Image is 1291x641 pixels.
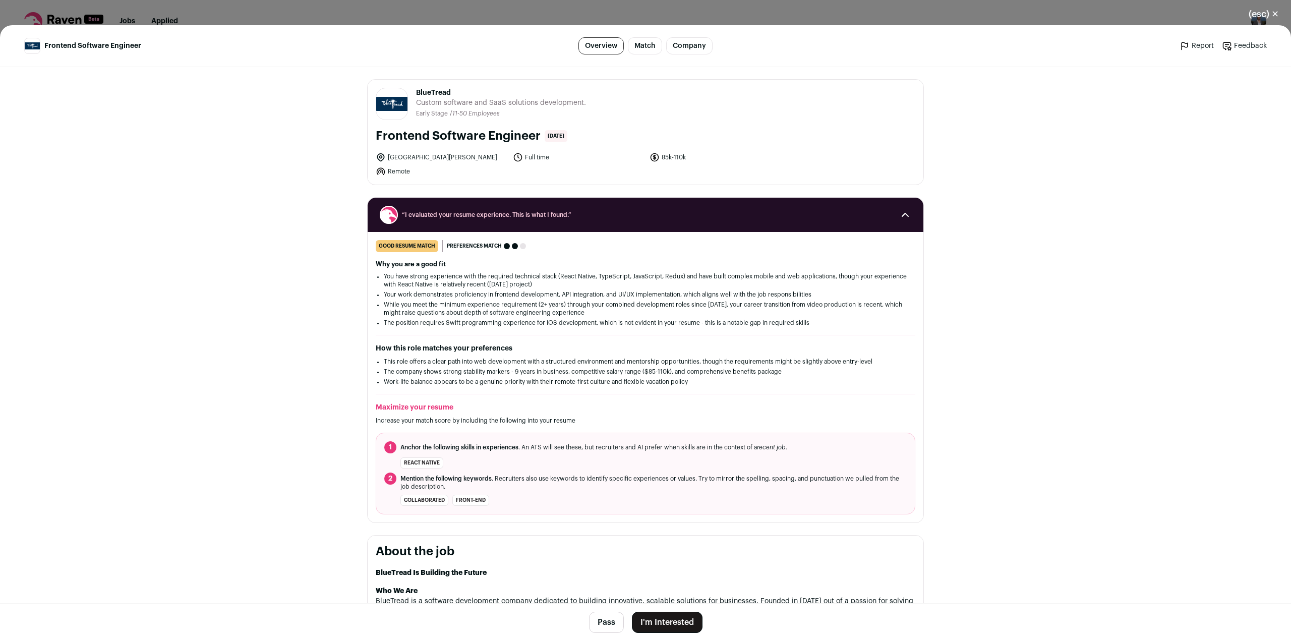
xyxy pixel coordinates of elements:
[400,476,492,482] span: Mention the following keywords
[632,612,702,633] button: I'm Interested
[447,241,502,251] span: Preferences match
[376,343,915,354] h2: How this role matches your preferences
[589,612,624,633] button: Pass
[400,495,448,506] li: collaborated
[384,272,907,288] li: You have strong experience with the required technical stack (React Native, TypeScript, JavaScrip...
[628,37,662,54] a: Match
[400,443,787,451] span: . An ATS will see these, but recruiters and AI prefer when skills are in the context of a
[376,166,507,177] li: Remote
[400,457,443,469] li: React Native
[376,586,915,626] p: BlueTread is a software development company dedicated to building innovative, scalable solutions ...
[757,444,787,450] i: recent job.
[513,152,644,162] li: Full time
[376,128,541,144] h1: Frontend Software Engineer
[384,378,907,386] li: Work-life balance appears to be a genuine priority with their remote-first culture and flexible v...
[44,41,141,51] span: Frontend Software Engineer
[384,301,907,317] li: While you meet the minimum experience requirement (2+ years) through your combined development ro...
[384,473,396,485] span: 2
[452,495,489,506] li: front-end
[1180,41,1214,51] a: Report
[545,130,567,142] span: [DATE]
[376,402,915,413] h2: Maximize your resume
[578,37,624,54] a: Overview
[376,417,915,425] p: Increase your match score by including the following into your resume
[400,475,907,491] span: . Recruiters also use keywords to identify specific experiences or values. Try to mirror the spel...
[650,152,781,162] li: 85k-110k
[376,569,487,576] strong: BlueTread Is Building the Future
[452,110,500,116] span: 11-50 Employees
[416,110,450,118] li: Early Stage
[376,544,915,560] h2: About the job
[450,110,500,118] li: /
[402,211,889,219] span: “I evaluated your resume experience. This is what I found.”
[1237,3,1291,25] button: Close modal
[384,319,907,327] li: The position requires Swift programming experience for iOS development, which is not evident in y...
[400,444,518,450] span: Anchor the following skills in experiences
[25,42,40,49] img: 975b3efb5c40fcab08f0f48395519d76a7e81bba060f2c3d3315a726930ef0c4.jpg
[416,88,586,98] span: BlueTread
[376,260,915,268] h2: Why you are a good fit
[666,37,713,54] a: Company
[376,588,418,595] strong: Who We Are
[384,441,396,453] span: 1
[376,240,438,252] div: good resume match
[376,97,407,111] img: 975b3efb5c40fcab08f0f48395519d76a7e81bba060f2c3d3315a726930ef0c4.jpg
[384,358,907,366] li: This role offers a clear path into web development with a structured environment and mentorship o...
[1222,41,1267,51] a: Feedback
[384,290,907,299] li: Your work demonstrates proficiency in frontend development, API integration, and UI/UX implementa...
[384,368,907,376] li: The company shows strong stability markers - 9 years in business, competitive salary range ($85-1...
[416,98,586,108] span: Custom software and SaaS solutions development.
[376,152,507,162] li: [GEOGRAPHIC_DATA][PERSON_NAME]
